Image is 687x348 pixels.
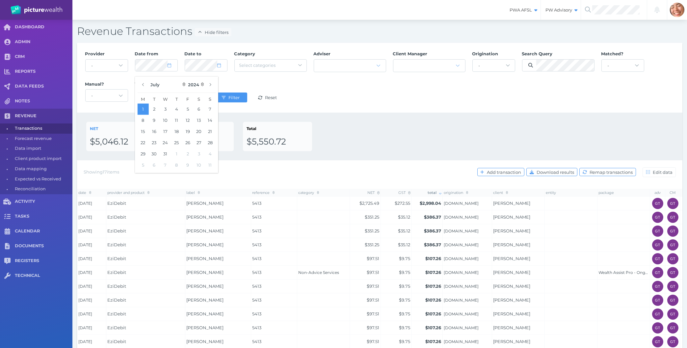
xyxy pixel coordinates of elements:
span: $9.75 [399,270,410,275]
div: $5,046.12 [90,136,152,147]
span: GT [670,229,675,233]
span: $97.51 [367,311,380,316]
img: PW [11,5,62,14]
td: [DATE] [77,224,106,238]
span: Data mapping [15,164,70,174]
span: [DOMAIN_NAME] [444,256,491,261]
span: 5413 [252,297,296,304]
td: GrantTeakle.cm [443,252,492,266]
div: Grant Teakle [652,253,663,264]
td: 5413 [251,197,297,210]
td: GrantTeakle.cm [443,307,492,321]
span: $107.26 [426,297,441,303]
span: Expected vs Received [15,174,70,184]
span: 5413 [252,338,296,345]
span: $107.26 [426,339,441,344]
a: [PERSON_NAME] [493,201,531,206]
a: [PERSON_NAME] [493,283,531,289]
button: 9 [182,159,194,171]
span: $97.51 [367,339,380,344]
span: origination [444,190,468,195]
span: $97.51 [367,325,380,330]
button: 14 [205,115,216,126]
button: 2 [149,103,160,115]
div: Grant Teakle [652,295,663,306]
div: Grant Teakle [667,322,678,334]
span: [DOMAIN_NAME] [444,339,491,344]
div: Grant Teakle [667,267,678,278]
span: $9.75 [399,339,410,344]
div: Grant Teakle [667,281,678,292]
span: GT [670,243,675,247]
span: Date to [185,51,202,56]
span: GT [670,271,675,275]
span: 5413 [252,255,296,262]
span: [DOMAIN_NAME] [444,311,491,317]
span: GT [655,340,660,344]
div: Grant Teakle [667,295,678,306]
span: EziDebit [108,270,126,275]
span: GT [670,284,675,288]
span: EziDebit [108,297,126,303]
td: [DATE] [77,321,106,335]
span: Transactions [15,123,70,134]
span: $35.12 [398,214,410,220]
td: GrantTeakle.cm [443,238,492,252]
button: 12 [182,115,194,126]
span: S [205,95,216,103]
span: [PERSON_NAME] [187,270,224,275]
button: 2 [182,148,194,159]
th: package [597,189,650,196]
span: GT [670,326,675,330]
span: 5413 [252,228,296,234]
span: 5413 [252,325,296,331]
div: Grant Teakle [652,322,663,334]
span: $386.37 [424,228,441,233]
button: 19 [182,126,194,137]
span: EziDebit [108,256,126,261]
span: Adviser [314,51,331,56]
span: Category [234,51,255,56]
span: EziDebit [108,325,126,330]
span: provider and product [108,190,150,195]
span: Remap transactions [588,170,636,175]
span: Hide filters [203,30,231,35]
span: 5413 [252,214,296,221]
span: Client product import [15,154,70,164]
td: GrantTeakle.cm [443,266,492,280]
span: reference [252,190,275,195]
span: $351.25 [365,228,380,233]
span: 5413 [252,311,296,317]
a: [PERSON_NAME] [493,311,531,316]
th: entity [545,189,597,196]
span: GT [670,298,675,302]
span: DATA FEEDS [15,84,72,89]
span: GT [655,215,660,219]
div: Grant Teakle [667,226,678,237]
span: T [149,95,160,103]
div: Grant Teakle [667,336,678,347]
div: Grant Teakle [667,308,678,320]
div: Grant Teakle [652,239,663,251]
div: Grant Teakle [652,336,663,347]
span: GT [670,340,675,344]
a: [PERSON_NAME] [493,228,531,233]
span: Search Query [522,51,553,56]
span: 5413 [252,200,296,207]
button: 4 [205,148,216,159]
span: [PERSON_NAME] [187,325,224,330]
span: client [493,190,508,195]
td: GrantTeakle.cm [443,210,492,224]
button: 3 [194,148,205,159]
button: 10 [194,159,205,171]
span: [DOMAIN_NAME] [444,298,491,303]
span: category [299,190,319,195]
span: GT [655,257,660,261]
span: [DOMAIN_NAME] [444,242,491,248]
span: [PERSON_NAME] [187,256,224,261]
button: 23 [149,137,160,148]
span: $107.26 [426,270,441,275]
span: GT [655,201,660,205]
span: Edit data [651,170,675,175]
button: 10 [160,115,171,126]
